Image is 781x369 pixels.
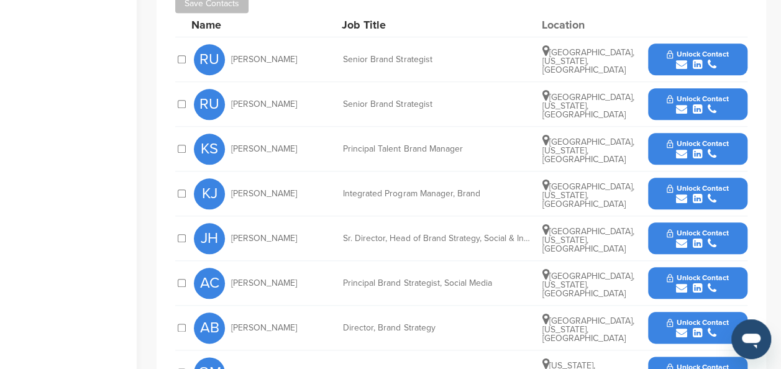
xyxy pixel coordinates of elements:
[542,316,634,344] span: [GEOGRAPHIC_DATA], [US_STATE], [GEOGRAPHIC_DATA]
[652,220,743,257] button: Unlock Contact
[731,319,771,359] iframe: Button to launch messaging window
[231,279,297,288] span: [PERSON_NAME]
[231,100,297,109] span: [PERSON_NAME]
[343,189,529,198] div: Integrated Program Manager, Brand
[652,175,743,212] button: Unlock Contact
[343,55,529,64] div: Senior Brand Strategist
[542,92,634,120] span: [GEOGRAPHIC_DATA], [US_STATE], [GEOGRAPHIC_DATA]
[652,86,743,123] button: Unlock Contact
[542,271,634,299] span: [GEOGRAPHIC_DATA], [US_STATE], [GEOGRAPHIC_DATA]
[343,234,529,243] div: Sr. Director, Head of Brand Strategy, Social & Influencer Marketing
[194,44,225,75] span: RU
[194,312,225,344] span: AB
[667,139,728,148] span: Unlock Contact
[194,178,225,209] span: KJ
[343,100,529,109] div: Senior Brand Strategist
[667,273,728,282] span: Unlock Contact
[542,181,634,209] span: [GEOGRAPHIC_DATA], [US_STATE], [GEOGRAPHIC_DATA]
[652,130,743,168] button: Unlock Contact
[667,184,728,193] span: Unlock Contact
[342,19,528,30] div: Job Title
[542,226,634,254] span: [GEOGRAPHIC_DATA], [US_STATE], [GEOGRAPHIC_DATA]
[231,145,297,153] span: [PERSON_NAME]
[542,47,634,75] span: [GEOGRAPHIC_DATA], [US_STATE], [GEOGRAPHIC_DATA]
[343,279,529,288] div: Principal Brand Strategist, Social Media
[343,145,529,153] div: Principal Talent Brand Manager
[542,137,634,165] span: [GEOGRAPHIC_DATA], [US_STATE], [GEOGRAPHIC_DATA]
[667,94,728,103] span: Unlock Contact
[652,265,743,302] button: Unlock Contact
[652,309,743,347] button: Unlock Contact
[231,324,297,332] span: [PERSON_NAME]
[343,324,529,332] div: Director, Brand Strategy
[652,41,743,78] button: Unlock Contact
[541,19,634,30] div: Location
[231,189,297,198] span: [PERSON_NAME]
[194,223,225,254] span: JH
[667,50,728,58] span: Unlock Contact
[194,268,225,299] span: AC
[231,55,297,64] span: [PERSON_NAME]
[667,229,728,237] span: Unlock Contact
[667,318,728,327] span: Unlock Contact
[194,134,225,165] span: KS
[191,19,328,30] div: Name
[231,234,297,243] span: [PERSON_NAME]
[194,89,225,120] span: RU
